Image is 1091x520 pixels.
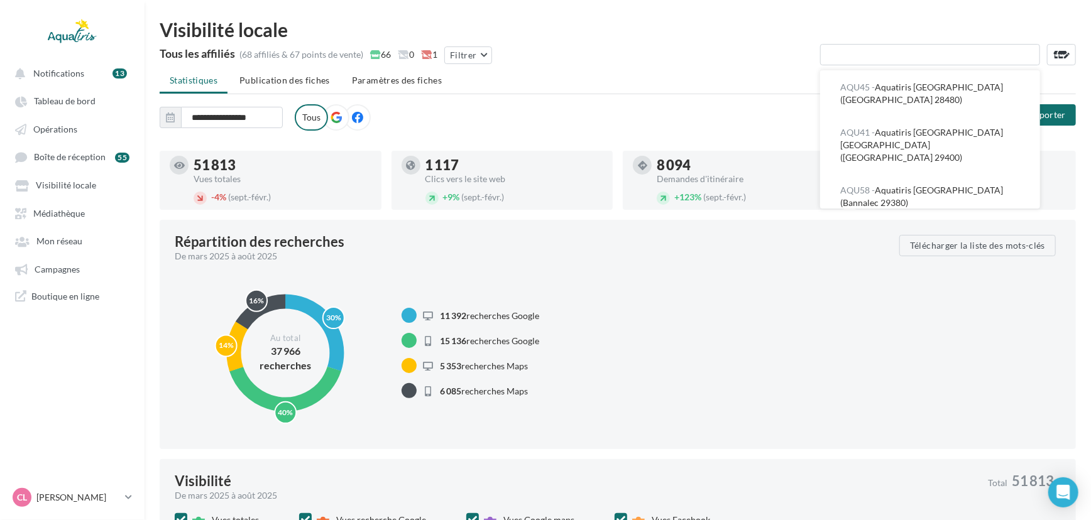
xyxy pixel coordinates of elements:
span: 6 085 [441,386,462,396]
span: 51 813 [1012,474,1054,488]
span: Opérations [33,124,77,134]
span: Notifications [33,68,84,79]
div: Demandes d'itinéraire [657,175,835,183]
button: Filtrer [444,46,492,64]
span: Visibilité locale [36,180,96,191]
p: [PERSON_NAME] [36,491,120,504]
button: Exporter [1019,104,1076,126]
span: Médiathèque [33,208,85,219]
a: CL [PERSON_NAME] [10,485,134,509]
span: recherches Google [441,310,540,321]
a: Boutique en ligne [8,285,137,307]
span: Boîte de réception [34,152,106,163]
div: De mars 2025 à août 2025 [175,250,889,263]
div: Open Intercom Messenger [1048,477,1078,507]
span: AQU58 - [840,185,875,195]
div: 1 117 [425,158,603,172]
a: Campagnes [8,257,137,280]
span: 11 392 [441,310,467,321]
a: Visibilité locale [8,173,137,196]
a: Opérations [8,117,137,140]
button: AQU41 -Aquatiris [GEOGRAPHIC_DATA] [GEOGRAPHIC_DATA] ([GEOGRAPHIC_DATA] 29400) [820,116,1040,174]
a: Mon réseau [8,229,137,252]
div: Tous les affiliés [160,48,235,59]
span: + [443,192,448,202]
span: Publication des fiches [239,75,330,85]
span: recherches Maps [441,386,529,396]
span: 5 353 [441,360,462,371]
div: 55 [115,153,129,163]
div: 51 813 [194,158,371,172]
div: Répartition des recherches [175,235,344,249]
span: 15 136 [441,335,467,346]
div: Visibilité locale [160,20,1076,39]
span: Tableau de bord [34,96,96,107]
div: Clics vers le site web [425,175,603,183]
span: CL [17,491,27,504]
div: (68 affiliés & 67 points de vente) [239,48,363,61]
span: Boutique en ligne [31,290,99,302]
span: (sept.-févr.) [228,192,271,202]
span: AQU45 - [840,82,875,92]
span: Total [988,479,1007,487]
button: AQU45 -Aquatiris [GEOGRAPHIC_DATA] ([GEOGRAPHIC_DATA] 28480) [820,71,1040,116]
span: - [211,192,214,202]
span: 4% [211,192,226,202]
div: 13 [112,68,127,79]
a: Médiathèque [8,202,137,224]
span: Aquatiris [GEOGRAPHIC_DATA] (Bannalec 29380) [840,185,1003,208]
span: Aquatiris [GEOGRAPHIC_DATA] ([GEOGRAPHIC_DATA] 28480) [840,82,1003,105]
span: recherches Google [441,335,540,346]
label: Tous [295,104,328,131]
button: Télécharger la liste des mots-clés [899,235,1056,256]
span: 123% [674,192,701,202]
div: Visibilité [175,474,231,488]
button: AQU58 -Aquatiris [GEOGRAPHIC_DATA] (Bannalec 29380) [820,174,1040,219]
span: recherches Maps [441,360,529,371]
a: Tableau de bord [8,89,137,112]
span: Aquatiris [GEOGRAPHIC_DATA] [GEOGRAPHIC_DATA] ([GEOGRAPHIC_DATA] 29400) [840,127,1003,163]
span: + [674,192,679,202]
span: 1 [421,48,437,61]
button: Notifications 13 [8,62,132,84]
span: Campagnes [35,264,80,274]
a: Boîte de réception 55 [8,145,137,168]
div: De mars 2025 à août 2025 [175,489,978,502]
span: 66 [370,48,391,61]
div: Vues totales [194,175,371,183]
span: (sept.-févr.) [462,192,505,202]
span: 9% [443,192,460,202]
span: AQU41 - [840,127,875,138]
span: Mon réseau [36,236,82,247]
div: 8 094 [657,158,835,172]
span: 0 [398,48,414,61]
span: Paramètres des fiches [352,75,442,85]
span: (sept.-févr.) [703,192,746,202]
